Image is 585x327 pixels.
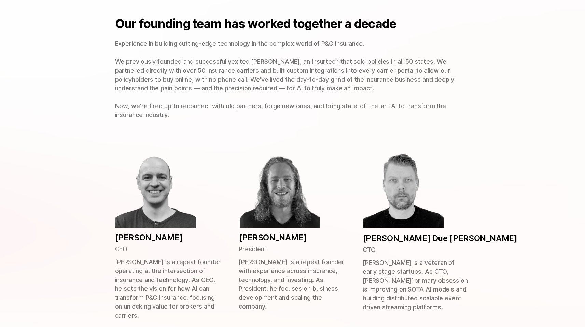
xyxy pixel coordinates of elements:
[363,258,470,312] p: [PERSON_NAME] is a veteran of early stage startups. As CTO, [PERSON_NAME]’ primary obsession is i...
[115,245,128,254] p: CEO
[363,245,376,254] p: CTO
[115,232,183,243] p: [PERSON_NAME]
[239,245,266,254] p: President
[239,258,346,311] p: [PERSON_NAME] is a repeat founder with experience across insurance, technology, and investing. As...
[231,58,300,65] a: exited [PERSON_NAME]
[115,58,456,119] span: , an insurtech that sold policies in all 50 states. We partnered directly with over 50 insurance ...
[239,232,307,243] p: [PERSON_NAME]
[115,258,223,320] p: [PERSON_NAME] is a repeat founder operating at the intersection of insurance and technology. As C...
[363,232,517,244] p: [PERSON_NAME] Due [PERSON_NAME]
[115,40,364,65] span: Experience in building cutting-edge technology in the complex world of P&C insurance. We previous...
[115,16,470,31] h2: Our founding team has worked together a decade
